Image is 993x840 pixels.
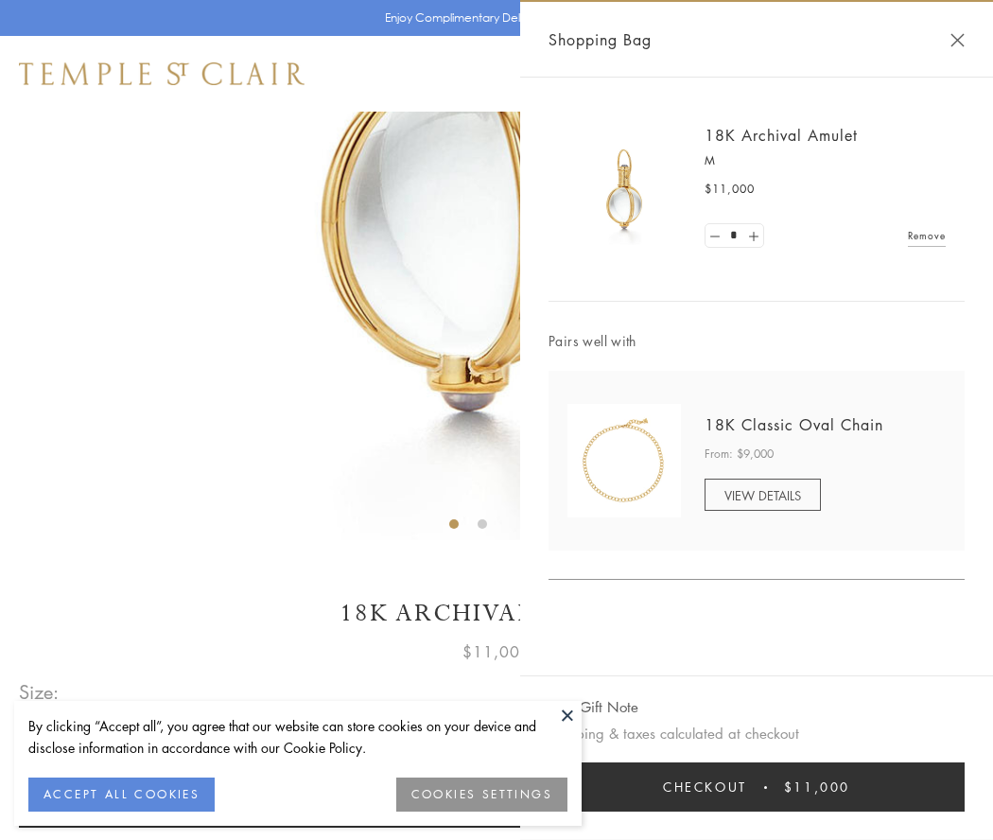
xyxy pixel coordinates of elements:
[549,695,638,719] button: Add Gift Note
[705,479,821,511] a: VIEW DETAILS
[567,132,681,246] img: 18K Archival Amulet
[19,597,974,630] h1: 18K Archival Amulet
[19,62,305,85] img: Temple St. Clair
[705,180,755,199] span: $11,000
[705,414,883,435] a: 18K Classic Oval Chain
[706,224,724,248] a: Set quantity to 0
[663,777,747,797] span: Checkout
[549,330,965,352] span: Pairs well with
[705,151,946,170] p: M
[385,9,600,27] p: Enjoy Complimentary Delivery & Returns
[549,722,965,745] p: Shipping & taxes calculated at checkout
[743,224,762,248] a: Set quantity to 2
[462,639,531,664] span: $11,000
[705,125,858,146] a: 18K Archival Amulet
[567,404,681,517] img: N88865-OV18
[705,445,774,464] span: From: $9,000
[28,778,215,812] button: ACCEPT ALL COOKIES
[549,27,652,52] span: Shopping Bag
[396,778,567,812] button: COOKIES SETTINGS
[549,762,965,812] button: Checkout $11,000
[724,486,801,504] span: VIEW DETAILS
[784,777,850,797] span: $11,000
[908,225,946,246] a: Remove
[28,715,567,759] div: By clicking “Accept all”, you agree that our website can store cookies on your device and disclos...
[19,676,61,708] span: Size:
[950,33,965,47] button: Close Shopping Bag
